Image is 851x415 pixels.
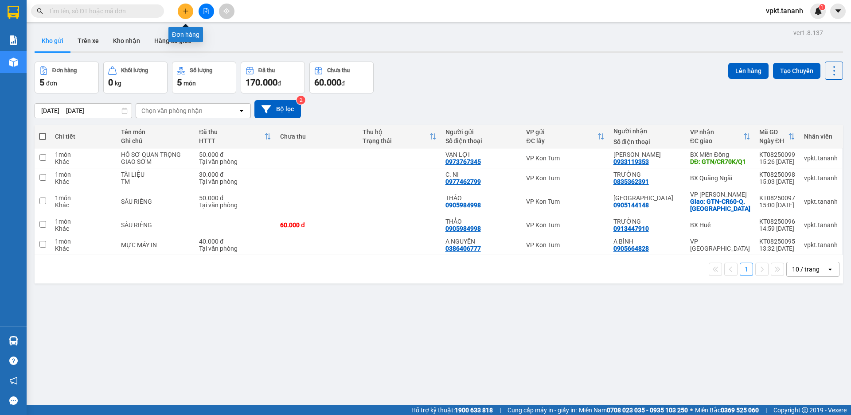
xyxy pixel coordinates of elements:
div: Giao: GTN-CR60-Q.TÂN PHÚ [690,198,750,212]
button: Bộ lọc [254,100,301,118]
div: 0905984998 [445,202,481,209]
span: 0 [108,77,113,88]
div: THẢO [445,218,518,225]
div: HTTT [199,137,264,144]
button: Đã thu170.000đ [241,62,305,93]
div: vpkt.tananh [804,175,838,182]
div: Chưa thu [327,67,350,74]
th: Toggle SortBy [522,125,609,148]
div: Khác [55,225,112,232]
div: 15:03 [DATE] [759,178,795,185]
div: 0905664828 [613,245,649,252]
input: Select a date range. [35,104,132,118]
span: 60.000 [314,77,341,88]
div: BX Quãng Ngãi [690,175,750,182]
div: 0973767345 [445,158,481,165]
div: ĐC giao [690,137,743,144]
button: plus [178,4,193,19]
div: 0977462799 [445,178,481,185]
svg: open [827,266,834,273]
div: KT08250099 [759,151,795,158]
div: 0386406777 [445,245,481,252]
div: Tại văn phòng [199,178,271,185]
div: 0905144148 [613,202,649,209]
div: Mã GD [759,128,788,136]
div: 1 món [55,238,112,245]
div: TM [121,178,190,185]
div: A BÌNH [613,238,681,245]
div: TÀI LIỆU [121,171,190,178]
div: Khác [55,245,112,252]
div: vpkt.tananh [804,155,838,162]
div: VP Kon Tum [526,221,604,229]
div: 30.000 đ [199,171,271,178]
div: Số điện thoại [445,137,518,144]
div: A NGUYÊN [445,238,518,245]
svg: open [238,107,245,114]
div: VP Kon Tum [526,175,604,182]
div: 40.000 đ [199,238,271,245]
div: Trạng thái [363,137,429,144]
button: Kho gửi [35,30,70,51]
img: warehouse-icon [9,58,18,67]
span: copyright [802,407,808,413]
strong: 0369 525 060 [721,407,759,414]
img: solution-icon [9,35,18,45]
div: VP gửi [526,128,597,136]
th: Toggle SortBy [358,125,441,148]
button: Kho nhận [106,30,147,51]
div: KT08250096 [759,218,795,225]
button: Chưa thu60.000đ [309,62,374,93]
div: Ghi chú [121,137,190,144]
span: đ [341,80,345,87]
div: THANH TRÚC [613,151,681,158]
div: KT08250095 [759,238,795,245]
span: message [9,396,18,405]
div: Đơn hàng [52,67,77,74]
sup: 1 [819,4,825,10]
div: 15:26 [DATE] [759,158,795,165]
div: Tại văn phòng [199,202,271,209]
div: 50.000 đ [199,151,271,158]
span: file-add [203,8,209,14]
span: Miền Bắc [695,405,759,415]
div: 1 món [55,171,112,178]
div: Khác [55,202,112,209]
div: BX Miền Đông [690,151,750,158]
span: caret-down [834,7,842,15]
button: aim [219,4,234,19]
span: đ [277,80,281,87]
span: kg [115,80,121,87]
div: MỰC MÁY IN [121,241,190,248]
div: VP Kon Tum [526,198,604,205]
div: Đã thu [258,67,275,74]
img: logo-vxr [8,6,19,19]
img: icon-new-feature [814,7,822,15]
div: 0913447910 [613,225,649,232]
div: Số điện thoại [613,138,681,145]
span: 170.000 [246,77,277,88]
th: Toggle SortBy [755,125,800,148]
div: Chi tiết [55,133,112,140]
div: 13:32 [DATE] [759,245,795,252]
div: KT08250097 [759,194,795,202]
span: question-circle [9,357,18,365]
div: 15:00 [DATE] [759,202,795,209]
span: aim [223,8,230,14]
div: 60.000 đ [280,221,354,229]
div: VP Kon Tum [526,241,604,248]
div: SẦU RIÊNG [121,221,190,229]
span: Miền Nam [579,405,688,415]
th: Toggle SortBy [195,125,276,148]
strong: 0708 023 035 - 0935 103 250 [607,407,688,414]
div: TRƯỜNG [613,218,681,225]
button: caret-down [830,4,846,19]
input: Tìm tên, số ĐT hoặc mã đơn [49,6,153,16]
span: Hỗ trợ kỹ thuật: [411,405,493,415]
div: VP [GEOGRAPHIC_DATA] [690,238,750,252]
div: DĐ: GTN/CR70K/Q1 [690,158,750,165]
div: vpkt.tananh [804,198,838,205]
span: đơn [46,80,57,87]
div: Chưa thu [280,133,354,140]
div: C. NI [445,171,518,178]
